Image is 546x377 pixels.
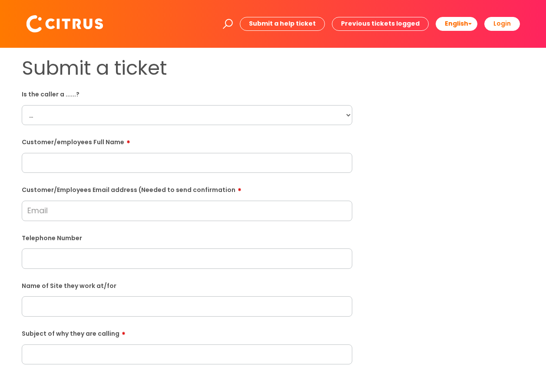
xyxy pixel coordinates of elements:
[484,17,520,30] a: Login
[22,281,352,290] label: Name of Site they work at/for
[22,56,352,80] h1: Submit a ticket
[22,89,352,98] label: Is the caller a ......?
[22,327,352,337] label: Subject of why they are calling
[240,17,325,30] a: Submit a help ticket
[493,19,511,28] b: Login
[22,201,352,221] input: Email
[445,19,468,28] span: English
[22,136,352,146] label: Customer/employees Full Name
[22,233,352,242] label: Telephone Number
[332,17,429,30] a: Previous tickets logged
[22,183,352,194] label: Customer/Employees Email address (Needed to send confirmation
